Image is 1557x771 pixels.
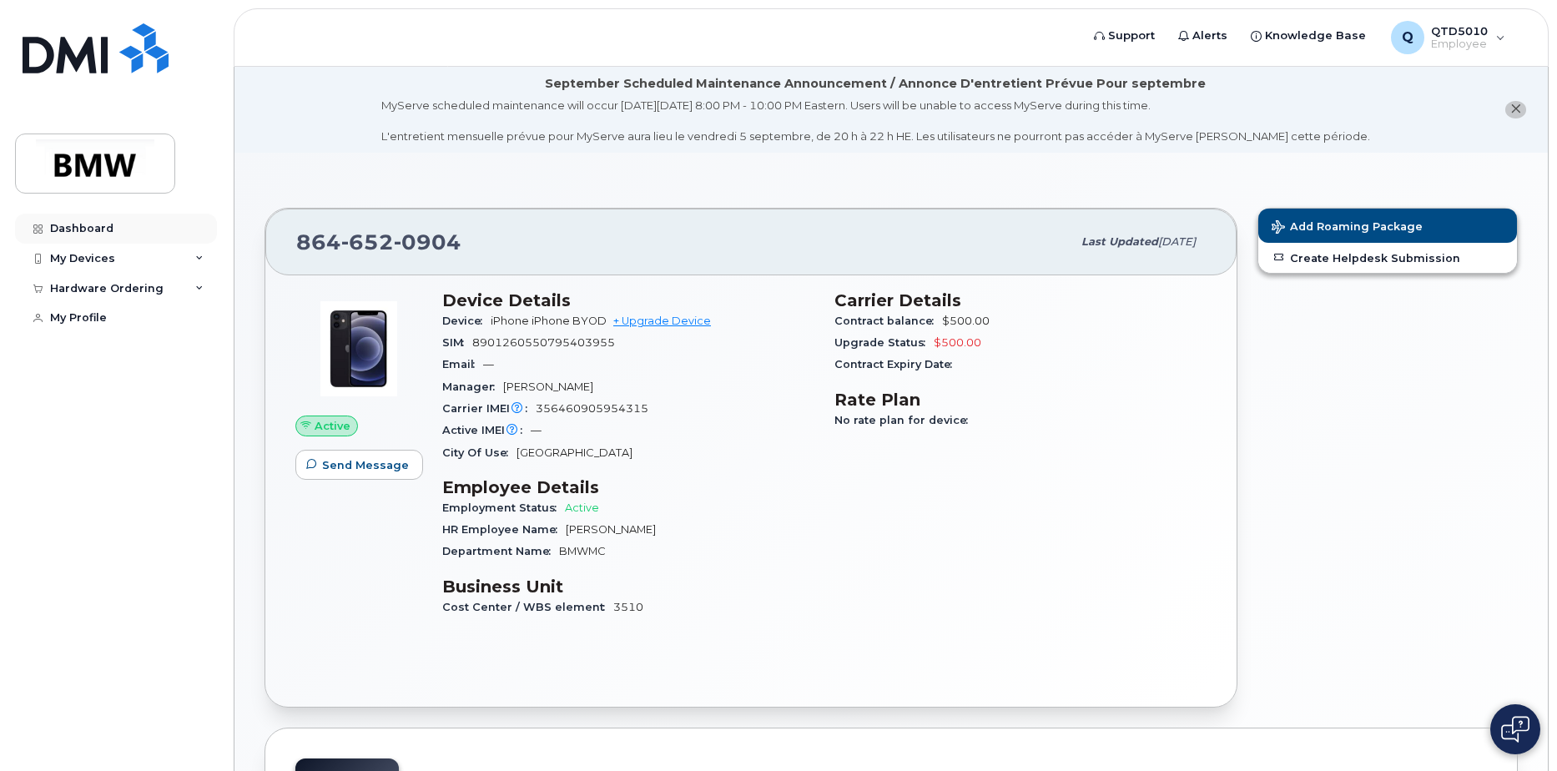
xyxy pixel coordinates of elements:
span: SIM [442,336,472,349]
h3: Device Details [442,290,814,310]
span: 8901260550795403955 [472,336,615,349]
span: BMWMC [559,545,606,557]
span: [PERSON_NAME] [503,380,593,393]
span: City Of Use [442,446,516,459]
span: Email [442,358,483,370]
h3: Rate Plan [834,390,1207,410]
div: MyServe scheduled maintenance will occur [DATE][DATE] 8:00 PM - 10:00 PM Eastern. Users will be u... [381,98,1370,144]
span: — [531,424,542,436]
span: Contract Expiry Date [834,358,960,370]
span: Active [565,501,599,514]
span: iPhone iPhone BYOD [491,315,607,327]
span: 864 [296,229,461,254]
span: [DATE] [1158,235,1196,248]
span: Add Roaming Package [1272,220,1423,236]
button: Add Roaming Package [1258,209,1517,243]
span: 0904 [394,229,461,254]
a: + Upgrade Device [613,315,711,327]
span: Carrier IMEI [442,402,536,415]
button: close notification [1505,101,1526,118]
span: 652 [341,229,394,254]
span: Last updated [1081,235,1158,248]
span: Active [315,418,350,434]
span: 3510 [613,601,643,613]
a: Create Helpdesk Submission [1258,243,1517,273]
h3: Carrier Details [834,290,1207,310]
span: Department Name [442,545,559,557]
span: — [483,358,494,370]
span: [PERSON_NAME] [566,523,656,536]
span: Contract balance [834,315,942,327]
span: Manager [442,380,503,393]
div: September Scheduled Maintenance Announcement / Annonce D'entretient Prévue Pour septembre [545,75,1206,93]
span: 356460905954315 [536,402,648,415]
span: [GEOGRAPHIC_DATA] [516,446,632,459]
h3: Employee Details [442,477,814,497]
span: Cost Center / WBS element [442,601,613,613]
span: HR Employee Name [442,523,566,536]
span: Device [442,315,491,327]
img: image20231002-3703462-15mqxqi.jpeg [309,299,409,399]
span: No rate plan for device [834,414,976,426]
span: Send Message [322,457,409,473]
span: Upgrade Status [834,336,934,349]
h3: Business Unit [442,577,814,597]
span: $500.00 [934,336,981,349]
span: $500.00 [942,315,990,327]
button: Send Message [295,450,423,480]
span: Employment Status [442,501,565,514]
img: Open chat [1501,716,1529,743]
span: Active IMEI [442,424,531,436]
